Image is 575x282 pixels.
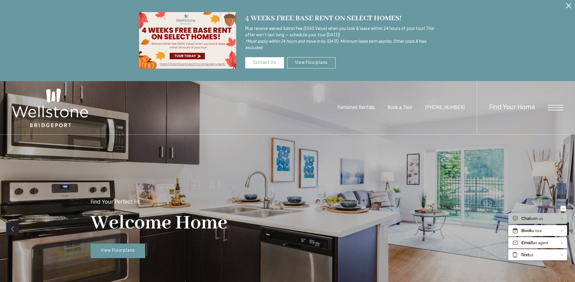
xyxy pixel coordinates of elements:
button: Open Menu [548,105,563,110]
a: Book a Tour [387,105,412,110]
span: [PHONE_NUMBER] [425,105,465,110]
a: View Floorplans [91,244,145,258]
img: Wellstone [12,89,88,127]
img: wellstone special [139,12,236,69]
a: Previous [6,222,19,235]
span: View Floorplans [101,248,135,253]
a: Call us at (253) 400-3144 [425,105,465,110]
a: Contact Us [245,57,284,68]
p: Welcome Home [91,211,227,235]
a: Find Your Home [489,104,535,111]
a: View Floorplans [287,57,336,68]
i: *Must apply within 24 hours and move in by [DATE]. Minimum lease term applies. Other costs & fees... [245,39,426,50]
p: Plus receive waived Admin Fee ($350 Value) when you look & lease within 24 hours of your tour! Th... [245,26,436,51]
p: Find Your Perfect Fit [91,200,140,205]
a: Furnished Rentals [337,105,375,110]
div: 4 WEEKS FREE BASE RENT ON SELECT HOMES! [245,12,436,24]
